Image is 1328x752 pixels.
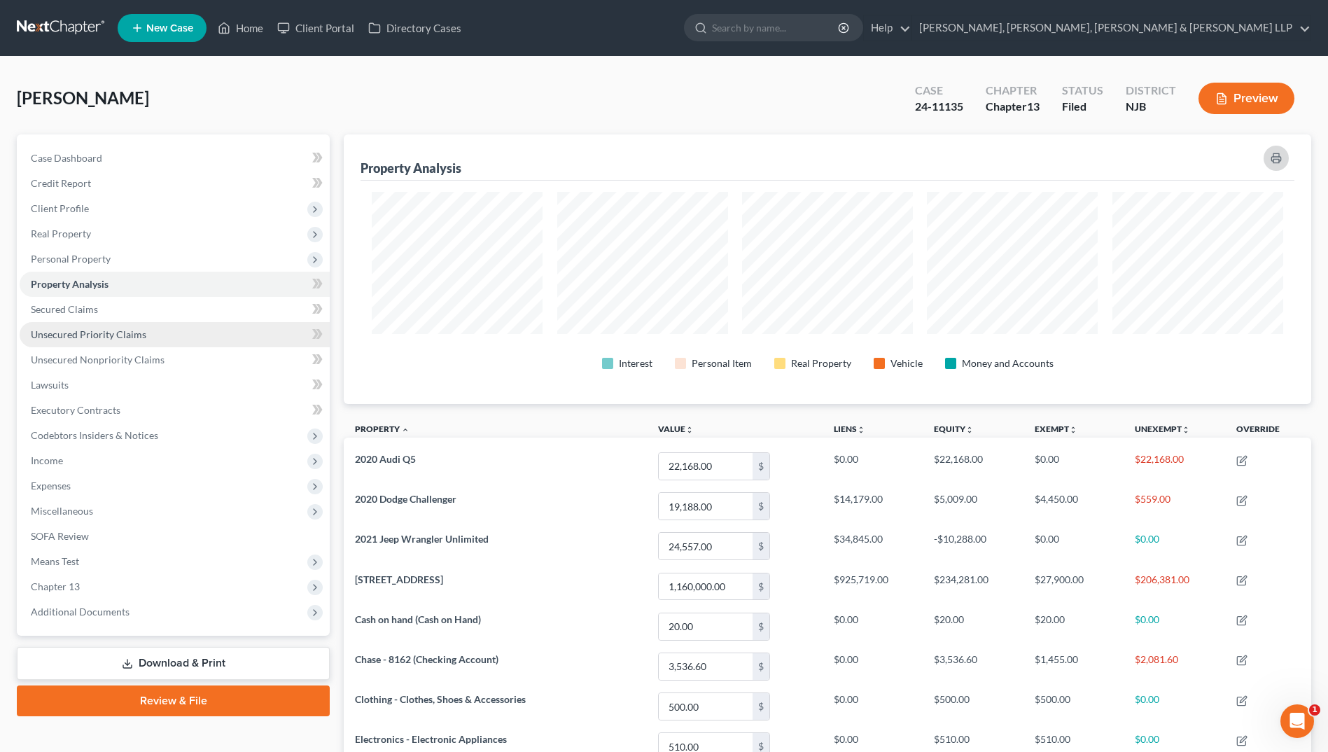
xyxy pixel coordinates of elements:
iframe: Intercom live chat [1280,704,1314,738]
span: 2020 Dodge Challenger [355,493,456,505]
a: Unsecured Priority Claims [20,322,330,347]
td: $34,845.00 [823,527,923,566]
span: Executory Contracts [31,404,120,416]
div: NJB [1126,99,1176,115]
input: 0.00 [659,613,753,640]
td: $559.00 [1124,487,1225,527]
span: Cash on hand (Cash on Hand) [355,613,481,625]
div: Vehicle [890,356,923,370]
a: Home [211,15,270,41]
i: expand_less [401,426,410,434]
span: [PERSON_NAME] [17,88,149,108]
td: $0.00 [823,446,923,486]
td: $4,450.00 [1023,487,1124,527]
input: 0.00 [659,533,753,559]
input: 0.00 [659,493,753,520]
a: Secured Claims [20,297,330,322]
span: New Case [146,23,193,34]
a: Property Analysis [20,272,330,297]
i: unfold_more [685,426,694,434]
td: $0.00 [1124,686,1225,726]
div: $ [753,573,769,600]
div: Chapter [986,83,1040,99]
td: $2,081.60 [1124,646,1225,686]
a: Client Portal [270,15,361,41]
span: 13 [1027,99,1040,113]
div: Filed [1062,99,1103,115]
div: Personal Item [692,356,752,370]
td: $206,381.00 [1124,566,1225,606]
td: $0.00 [823,646,923,686]
span: Miscellaneous [31,505,93,517]
span: SOFA Review [31,530,89,542]
td: $1,455.00 [1023,646,1124,686]
td: $22,168.00 [923,446,1023,486]
div: Real Property [791,356,851,370]
td: $27,900.00 [1023,566,1124,606]
td: $14,179.00 [823,487,923,527]
th: Override [1225,415,1311,447]
input: 0.00 [659,693,753,720]
a: Case Dashboard [20,146,330,171]
a: SOFA Review [20,524,330,549]
span: Expenses [31,480,71,492]
div: District [1126,83,1176,99]
td: -$10,288.00 [923,527,1023,566]
a: Credit Report [20,171,330,196]
span: Personal Property [31,253,111,265]
td: $5,009.00 [923,487,1023,527]
a: Directory Cases [361,15,468,41]
td: $0.00 [1023,446,1124,486]
input: 0.00 [659,573,753,600]
a: Lawsuits [20,372,330,398]
i: unfold_more [1069,426,1077,434]
a: Valueunfold_more [658,424,694,434]
div: Chapter [986,99,1040,115]
span: Unsecured Priority Claims [31,328,146,340]
span: Chapter 13 [31,580,80,592]
span: 2020 Audi Q5 [355,453,416,465]
a: Download & Print [17,647,330,680]
input: Search by name... [712,15,840,41]
i: unfold_more [1182,426,1190,434]
td: $20.00 [1023,606,1124,646]
input: 0.00 [659,453,753,480]
div: $ [753,613,769,640]
span: Clothing - Clothes, Shoes & Accessories [355,693,526,705]
button: Preview [1198,83,1294,114]
span: 2021 Jeep Wrangler Unlimited [355,533,489,545]
span: Real Property [31,228,91,239]
i: unfold_more [857,426,865,434]
a: Review & File [17,685,330,716]
div: $ [753,693,769,720]
td: $500.00 [1023,686,1124,726]
span: [STREET_ADDRESS] [355,573,443,585]
td: $500.00 [923,686,1023,726]
td: $22,168.00 [1124,446,1225,486]
div: Money and Accounts [962,356,1054,370]
span: Codebtors Insiders & Notices [31,429,158,441]
span: Additional Documents [31,606,130,618]
div: Case [915,83,963,99]
span: Unsecured Nonpriority Claims [31,354,165,365]
a: Property expand_less [355,424,410,434]
div: Interest [619,356,652,370]
span: Electronics - Electronic Appliances [355,733,507,745]
div: $ [753,533,769,559]
div: 24-11135 [915,99,963,115]
td: $0.00 [823,686,923,726]
input: 0.00 [659,653,753,680]
span: Chase - 8162 (Checking Account) [355,653,498,665]
span: Secured Claims [31,303,98,315]
td: $925,719.00 [823,566,923,606]
span: Case Dashboard [31,152,102,164]
div: $ [753,653,769,680]
td: $3,536.60 [923,646,1023,686]
a: Unsecured Nonpriority Claims [20,347,330,372]
i: unfold_more [965,426,974,434]
a: Executory Contracts [20,398,330,423]
span: Income [31,454,63,466]
span: Client Profile [31,202,89,214]
div: $ [753,493,769,520]
span: Lawsuits [31,379,69,391]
